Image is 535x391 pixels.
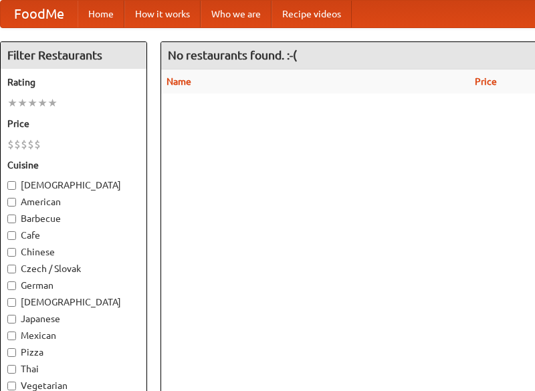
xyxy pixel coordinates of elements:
label: Chinese [7,245,140,259]
input: German [7,281,16,290]
li: $ [7,137,14,152]
a: Who we are [201,1,272,27]
input: [DEMOGRAPHIC_DATA] [7,181,16,190]
li: $ [27,137,34,152]
input: Cafe [7,231,16,240]
label: Pizza [7,346,140,359]
input: American [7,198,16,207]
label: [DEMOGRAPHIC_DATA] [7,178,140,192]
a: Recipe videos [272,1,352,27]
input: Chinese [7,248,16,257]
label: Cafe [7,229,140,242]
a: FoodMe [1,1,78,27]
label: Barbecue [7,212,140,225]
li: ★ [47,96,58,110]
input: Mexican [7,332,16,340]
li: ★ [7,96,17,110]
a: Home [78,1,124,27]
li: ★ [27,96,37,110]
label: [DEMOGRAPHIC_DATA] [7,295,140,309]
h5: Price [7,117,140,130]
input: Pizza [7,348,16,357]
h5: Rating [7,76,140,89]
label: Mexican [7,329,140,342]
h5: Cuisine [7,158,140,172]
li: $ [34,137,41,152]
label: Japanese [7,312,140,325]
input: Thai [7,365,16,374]
input: Vegetarian [7,382,16,390]
input: Barbecue [7,215,16,223]
li: $ [21,137,27,152]
h4: Filter Restaurants [1,42,146,69]
a: How it works [124,1,201,27]
li: $ [14,137,21,152]
ng-pluralize: No restaurants found. :-( [168,49,297,61]
label: Czech / Slovak [7,262,140,275]
label: German [7,279,140,292]
label: American [7,195,140,209]
a: Name [167,76,191,87]
input: Japanese [7,315,16,323]
label: Thai [7,362,140,376]
li: ★ [37,96,47,110]
a: Price [475,76,497,87]
input: [DEMOGRAPHIC_DATA] [7,298,16,307]
li: ★ [17,96,27,110]
input: Czech / Slovak [7,265,16,273]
